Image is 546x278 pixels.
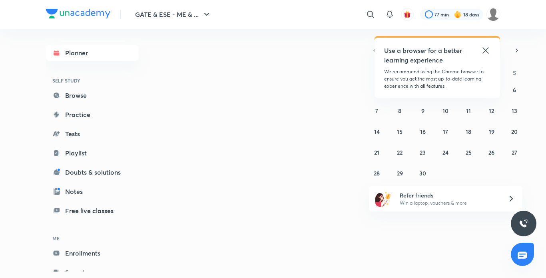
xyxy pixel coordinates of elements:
button: September 13, 2025 [508,104,521,117]
h6: Refer friends [400,191,498,199]
img: avatar [404,11,411,18]
button: avatar [401,8,414,21]
a: Notes [46,183,139,199]
button: September 22, 2025 [393,146,406,159]
button: September 25, 2025 [462,146,475,159]
button: September 14, 2025 [371,125,383,138]
img: streak [454,10,462,18]
abbr: September 9, 2025 [421,107,424,115]
abbr: September 11, 2025 [466,107,471,115]
button: September 6, 2025 [508,83,521,96]
button: September 19, 2025 [485,125,498,138]
h5: Use a browser for a better learning experience [384,46,464,65]
button: September 7, 2025 [371,104,383,117]
button: September 21, 2025 [371,146,383,159]
button: September 10, 2025 [439,104,452,117]
abbr: September 24, 2025 [442,149,448,156]
abbr: September 12, 2025 [489,107,494,115]
img: ttu [519,219,528,228]
button: September 8, 2025 [393,104,406,117]
button: GATE & ESE - ME & ... [130,6,216,22]
button: September 12, 2025 [485,104,498,117]
h6: ME [46,232,139,245]
abbr: September 25, 2025 [466,149,472,156]
abbr: September 29, 2025 [397,169,403,177]
abbr: September 20, 2025 [511,128,518,135]
abbr: September 21, 2025 [374,149,379,156]
a: Company Logo [46,9,110,20]
abbr: September 23, 2025 [420,149,426,156]
abbr: September 27, 2025 [512,149,517,156]
abbr: September 16, 2025 [420,128,426,135]
p: We recommend using the Chrome browser to ensure you get the most up-to-date learning experience w... [384,68,490,90]
a: Tests [46,126,139,142]
abbr: September 17, 2025 [443,128,448,135]
p: Win a laptop, vouchers & more [400,199,498,207]
abbr: September 8, 2025 [398,107,401,115]
abbr: September 15, 2025 [397,128,403,135]
button: September 28, 2025 [371,167,383,179]
img: referral [375,191,391,207]
img: Company Logo [46,9,110,18]
abbr: September 18, 2025 [466,128,471,135]
abbr: September 6, 2025 [513,86,516,94]
abbr: September 22, 2025 [397,149,403,156]
button: September 26, 2025 [485,146,498,159]
button: September 18, 2025 [462,125,475,138]
abbr: September 30, 2025 [419,169,426,177]
a: Free live classes [46,203,139,219]
a: Practice [46,107,139,123]
a: Browse [46,87,139,103]
abbr: September 28, 2025 [374,169,380,177]
button: September 20, 2025 [508,125,521,138]
button: September 11, 2025 [462,104,475,117]
abbr: September 7, 2025 [375,107,378,115]
button: September 9, 2025 [416,104,429,117]
abbr: September 26, 2025 [488,149,494,156]
a: Planner [46,45,139,61]
abbr: September 14, 2025 [374,128,380,135]
button: September 30, 2025 [416,167,429,179]
button: September 24, 2025 [439,146,452,159]
a: Enrollments [46,245,139,261]
img: Mujtaba Ahsan [486,8,500,21]
abbr: September 19, 2025 [489,128,494,135]
abbr: September 10, 2025 [442,107,448,115]
button: September 15, 2025 [393,125,406,138]
h6: SELF STUDY [46,74,139,87]
button: September 17, 2025 [439,125,452,138]
a: Playlist [46,145,139,161]
a: Doubts & solutions [46,164,139,180]
button: September 16, 2025 [416,125,429,138]
button: September 29, 2025 [393,167,406,179]
button: September 27, 2025 [508,146,521,159]
abbr: Saturday [513,69,516,77]
abbr: September 13, 2025 [512,107,517,115]
button: September 23, 2025 [416,146,429,159]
